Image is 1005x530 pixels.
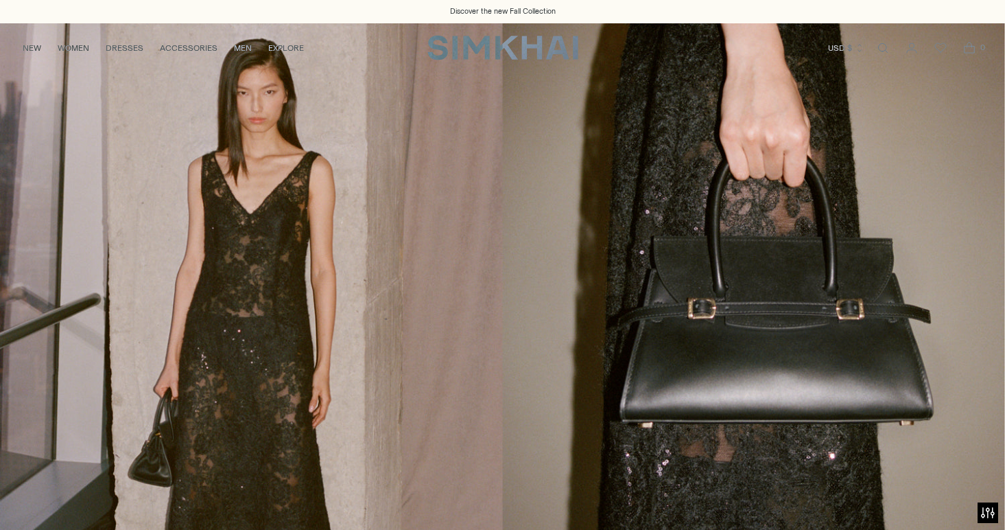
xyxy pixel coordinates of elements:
a: SIMKHAI [427,34,578,61]
a: WOMEN [58,33,89,63]
a: Discover the new Fall Collection [450,6,556,17]
a: ACCESSORIES [160,33,217,63]
button: USD $ [828,33,864,63]
a: Go to the account page [898,34,925,62]
a: NEW [23,33,41,63]
a: Open cart modal [956,34,983,62]
a: DRESSES [106,33,143,63]
span: 0 [976,41,989,54]
a: MEN [234,33,252,63]
a: Wishlist [927,34,954,62]
a: EXPLORE [268,33,304,63]
a: Open search modal [869,34,897,62]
